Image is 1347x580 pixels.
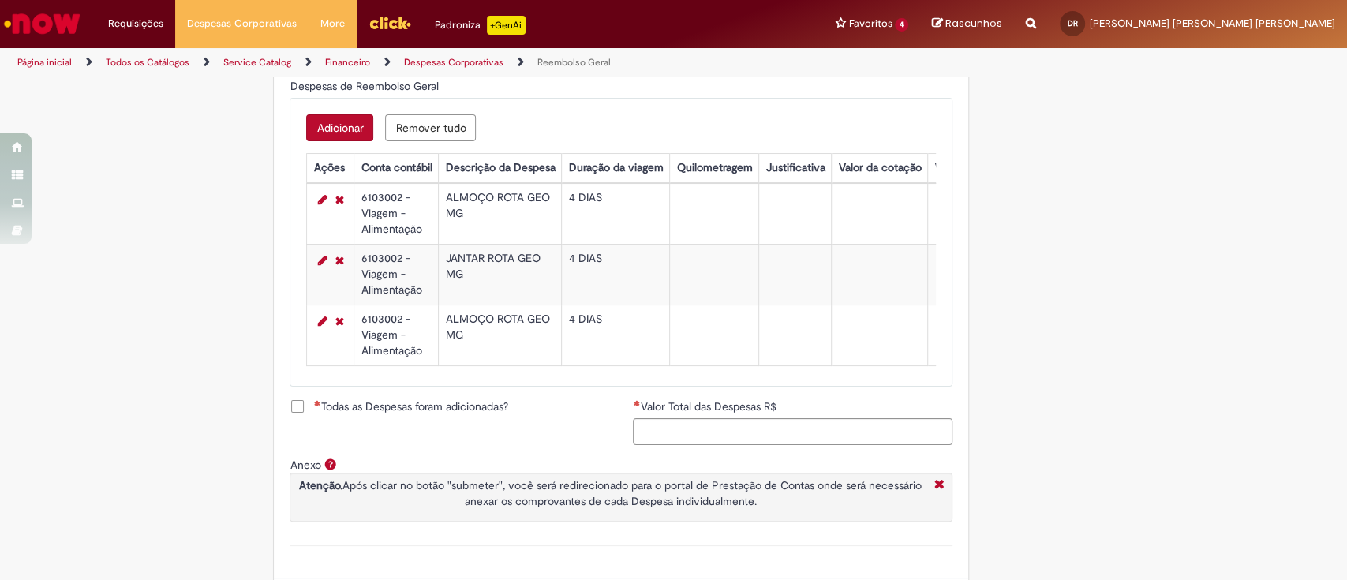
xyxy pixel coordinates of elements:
[759,153,832,182] th: Justificativa
[354,305,439,366] td: 6103002 - Viagem - Alimentação
[331,190,347,209] a: Remover linha 1
[12,48,886,77] ul: Trilhas de página
[313,400,320,406] span: Necessários
[307,153,354,182] th: Ações
[435,16,526,35] div: Padroniza
[439,305,562,366] td: ALMOÇO ROTA GEO MG
[932,17,1002,32] a: Rascunhos
[313,312,331,331] a: Editar Linha 3
[223,56,291,69] a: Service Catalog
[106,56,189,69] a: Todos os Catálogos
[537,56,611,69] a: Reembolso Geral
[313,190,331,209] a: Editar Linha 1
[187,16,297,32] span: Despesas Corporativas
[294,477,926,509] p: Após clicar no botão "submeter", você será redirecionado para o portal de Prestação de Contas ond...
[320,16,345,32] span: More
[848,16,892,32] span: Favoritos
[640,399,779,413] span: Valor Total das Despesas R$
[930,477,948,494] i: Fechar More information Por anexo
[313,251,331,270] a: Editar Linha 2
[633,400,640,406] span: Necessários
[487,16,526,35] p: +GenAi
[354,153,439,182] th: Conta contábil
[354,184,439,245] td: 6103002 - Viagem - Alimentação
[562,184,670,245] td: 4 DIAS
[290,79,441,93] span: Despesas de Reembolso Geral
[562,305,670,366] td: 4 DIAS
[331,251,347,270] a: Remover linha 2
[404,56,503,69] a: Despesas Corporativas
[439,153,562,182] th: Descrição da Despesa
[1090,17,1335,30] span: [PERSON_NAME] [PERSON_NAME] [PERSON_NAME]
[562,153,670,182] th: Duração da viagem
[331,312,347,331] a: Remover linha 3
[928,153,1012,182] th: Valor por Litro
[439,245,562,305] td: JANTAR ROTA GEO MG
[562,245,670,305] td: 4 DIAS
[369,11,411,35] img: click_logo_yellow_360x200.png
[670,153,759,182] th: Quilometragem
[832,153,928,182] th: Valor da cotação
[1068,18,1078,28] span: DR
[945,16,1002,31] span: Rascunhos
[299,478,342,492] strong: Atenção.
[320,458,339,470] span: Ajuda para Anexo
[325,56,370,69] a: Financeiro
[313,399,507,414] span: Todas as Despesas foram adicionadas?
[306,114,373,141] button: Add a row for Despesas de Reembolso Geral
[108,16,163,32] span: Requisições
[2,8,83,39] img: ServiceNow
[895,18,908,32] span: 4
[354,245,439,305] td: 6103002 - Viagem - Alimentação
[17,56,72,69] a: Página inicial
[633,418,952,445] input: Valor Total das Despesas R$
[290,458,320,472] label: Anexo
[385,114,476,141] button: Remove all rows for Despesas de Reembolso Geral
[439,184,562,245] td: ALMOÇO ROTA GEO MG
